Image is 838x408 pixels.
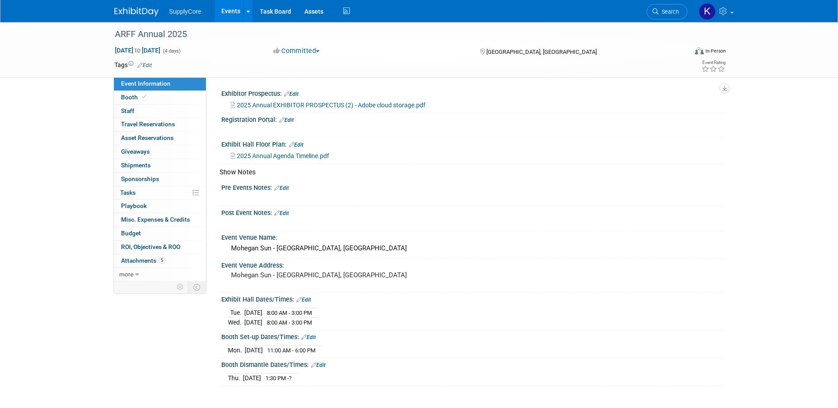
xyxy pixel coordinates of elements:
[244,317,262,327] td: [DATE]
[301,334,316,340] a: Edit
[270,46,323,56] button: Committed
[701,60,725,65] div: Event Rating
[289,375,292,382] span: ?
[114,77,206,91] a: Event Information
[699,3,716,20] img: Kenzie Green
[284,91,299,97] a: Edit
[169,8,201,15] span: SupplyCore
[114,173,206,186] a: Sponsorships
[647,4,687,19] a: Search
[121,121,175,128] span: Travel Reservations
[231,152,329,159] a: 2025 Annual Agenda Timeline.pdf
[173,281,188,293] td: Personalize Event Tab Strip
[114,241,206,254] a: ROI, Objectives & ROO
[121,148,150,155] span: Giveaways
[274,185,289,191] a: Edit
[137,62,152,68] a: Edit
[114,105,206,118] a: Staff
[121,243,180,250] span: ROI, Objectives & ROO
[228,345,245,355] td: Mon.
[121,175,159,182] span: Sponsorships
[120,189,136,196] span: Tasks
[133,47,142,54] span: to
[228,317,244,327] td: Wed.
[121,107,134,114] span: Staff
[659,8,679,15] span: Search
[114,118,206,131] a: Travel Reservations
[114,145,206,159] a: Giveaways
[188,281,206,293] td: Toggle Event Tabs
[221,231,724,242] div: Event Venue Name:
[486,49,597,55] span: [GEOGRAPHIC_DATA], [GEOGRAPHIC_DATA]
[112,26,674,42] div: ARFF Annual 2025
[244,308,262,317] td: [DATE]
[114,46,161,54] span: [DATE] [DATE]
[311,362,326,368] a: Edit
[121,94,148,101] span: Booth
[114,268,206,281] a: more
[119,271,133,278] span: more
[265,375,292,382] span: 1:30 PM -
[220,168,717,177] div: Show Notes
[114,8,159,16] img: ExhibitDay
[221,358,724,370] div: Booth Dismantle Dates/Times:
[245,345,263,355] td: [DATE]
[221,293,724,304] div: Exhibit Hall Dates/Times:
[121,202,147,209] span: Playbook
[221,87,724,98] div: Exhibitor Prospectus:
[121,257,165,264] span: Attachments
[231,271,421,279] pre: Mohegan Sun - [GEOGRAPHIC_DATA], [GEOGRAPHIC_DATA]
[159,257,165,264] span: 5
[695,47,704,54] img: Format-Inperson.png
[279,117,294,123] a: Edit
[267,310,312,316] span: 8:00 AM - 3:00 PM
[121,162,151,169] span: Shipments
[114,186,206,200] a: Tasks
[142,94,146,99] i: Booth reservation complete
[221,206,724,218] div: Post Event Notes:
[121,134,174,141] span: Asset Reservations
[228,242,717,255] div: Mohegan Sun - [GEOGRAPHIC_DATA], [GEOGRAPHIC_DATA]
[267,347,315,354] span: 11:00 AM - 6:00 PM
[114,227,206,240] a: Budget
[267,319,312,326] span: 8:00 AM - 3:00 PM
[121,216,190,223] span: Misc. Expenses & Credits
[162,48,181,54] span: (4 days)
[114,254,206,268] a: Attachments5
[221,259,724,270] div: Event Venue Address:
[221,181,724,193] div: Pre Events Notes:
[114,213,206,227] a: Misc. Expenses & Credits
[221,138,724,149] div: Exhibit Hall Floor Plan:
[237,152,329,159] span: 2025 Annual Agenda Timeline.pdf
[114,132,206,145] a: Asset Reservations
[635,46,726,59] div: Event Format
[114,159,206,172] a: Shipments
[114,200,206,213] a: Playbook
[296,297,311,303] a: Edit
[231,102,425,109] a: 2025 Annual EXHIBITOR PROSPECTUS (2) - Adobe cloud storage.pdf
[228,373,243,382] td: Thu.
[243,373,261,382] td: [DATE]
[274,210,289,216] a: Edit
[121,80,171,87] span: Event Information
[114,91,206,104] a: Booth
[221,113,724,125] div: Registration Portal:
[289,142,303,148] a: Edit
[705,48,726,54] div: In-Person
[237,102,425,109] span: 2025 Annual EXHIBITOR PROSPECTUS (2) - Adobe cloud storage.pdf
[121,230,141,237] span: Budget
[221,330,724,342] div: Booth Set-up Dates/Times:
[228,308,244,317] td: Tue.
[114,60,152,69] td: Tags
